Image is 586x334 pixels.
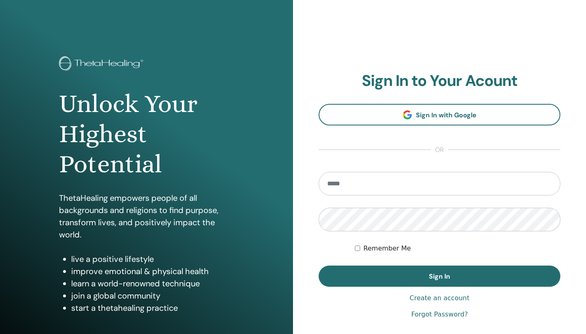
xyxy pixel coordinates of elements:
button: Sign In [319,266,560,287]
a: Create an account [409,293,469,303]
li: join a global community [71,290,234,302]
h2: Sign In to Your Acount [319,72,560,90]
a: Forgot Password? [411,310,468,319]
span: Sign In [429,272,450,281]
h1: Unlock Your Highest Potential [59,89,234,180]
p: ThetaHealing empowers people of all backgrounds and religions to find purpose, transform lives, a... [59,192,234,241]
label: Remember Me [363,244,411,253]
li: improve emotional & physical health [71,265,234,277]
a: Sign In with Google [319,104,560,125]
div: Keep me authenticated indefinitely or until I manually logout [355,244,560,253]
span: Sign In with Google [416,111,477,119]
span: or [431,145,448,155]
li: learn a world-renowned technique [71,277,234,290]
li: start a thetahealing practice [71,302,234,314]
li: live a positive lifestyle [71,253,234,265]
